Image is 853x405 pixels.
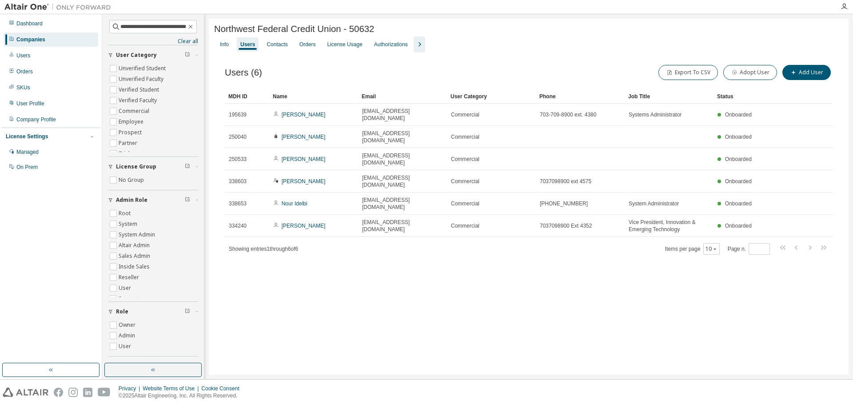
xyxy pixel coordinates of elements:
[143,385,201,392] div: Website Terms of Use
[119,219,139,229] label: System
[782,65,831,80] button: Add User
[450,89,532,104] div: User Category
[451,156,479,163] span: Commercial
[16,100,44,107] div: User Profile
[299,41,316,48] div: Orders
[629,111,682,118] span: Systems Administrator
[16,52,30,59] div: Users
[725,112,752,118] span: Onboarded
[119,272,141,283] label: Reseller
[229,133,247,140] span: 250040
[273,89,355,104] div: Name
[728,243,770,255] span: Page n.
[119,341,133,352] label: User
[119,106,151,116] label: Commercial
[68,388,78,397] img: instagram.svg
[706,245,717,253] button: 10
[16,20,43,27] div: Dashboard
[282,223,326,229] a: [PERSON_NAME]
[540,111,596,118] span: 703-709-8900 ext. 4380
[119,148,132,159] label: Trial
[629,219,710,233] span: Vice President, Innovation & Emerging Technology
[327,41,362,48] div: License Usage
[628,89,710,104] div: Job Title
[725,200,752,207] span: Onboarded
[201,385,244,392] div: Cookie Consent
[725,134,752,140] span: Onboarded
[4,3,116,12] img: Altair One
[725,223,752,229] span: Onboarded
[725,156,752,162] span: Onboarded
[282,178,326,184] a: [PERSON_NAME]
[119,127,143,138] label: Prospect
[16,68,33,75] div: Orders
[119,74,165,84] label: Unverified Faculty
[185,308,190,315] span: Clear filter
[116,163,156,170] span: License Group
[451,200,479,207] span: Commercial
[16,164,38,171] div: On Prem
[451,178,479,185] span: Commercial
[451,133,479,140] span: Commercial
[119,283,133,293] label: User
[540,222,592,229] span: 7037098900 Ext 4352
[374,41,408,48] div: Authorizations
[362,174,443,188] span: [EMAIL_ADDRESS][DOMAIN_NAME]
[229,200,247,207] span: 338653
[185,52,190,59] span: Clear filter
[116,52,157,59] span: User Category
[723,65,777,80] button: Adopt User
[240,41,255,48] div: Users
[214,24,374,34] span: Northwest Federal Credit Union - 50632
[282,156,326,162] a: [PERSON_NAME]
[108,45,198,65] button: User Category
[108,357,198,376] button: Status
[16,116,56,123] div: Company Profile
[282,200,307,207] a: Nour Idelbi
[229,222,247,229] span: 334240
[116,196,147,204] span: Admin Role
[717,89,779,104] div: Status
[267,41,287,48] div: Contacts
[83,388,92,397] img: linkedin.svg
[540,178,591,185] span: 7037098900 ext 4575
[16,84,30,91] div: SKUs
[185,163,190,170] span: Clear filter
[16,36,45,43] div: Companies
[451,222,479,229] span: Commercial
[119,293,141,304] label: Support
[119,138,139,148] label: Partner
[108,157,198,176] button: License Group
[16,148,39,156] div: Managed
[108,302,198,321] button: Role
[108,38,198,45] a: Clear all
[116,308,128,315] span: Role
[98,388,111,397] img: youtube.svg
[119,261,151,272] label: Inside Sales
[119,240,151,251] label: Altair Admin
[54,388,63,397] img: facebook.svg
[451,111,479,118] span: Commercial
[229,156,247,163] span: 250533
[119,84,161,95] label: Verified Student
[220,41,229,48] div: Info
[119,251,152,261] label: Sales Admin
[185,196,190,204] span: Clear filter
[362,130,443,144] span: [EMAIL_ADDRESS][DOMAIN_NAME]
[282,112,326,118] a: [PERSON_NAME]
[629,200,679,207] span: System Administrator
[362,219,443,233] span: [EMAIL_ADDRESS][DOMAIN_NAME]
[6,133,48,140] div: License Settings
[3,388,48,397] img: altair_logo.svg
[362,108,443,122] span: [EMAIL_ADDRESS][DOMAIN_NAME]
[539,89,621,104] div: Phone
[362,89,443,104] div: Email
[119,320,137,330] label: Owner
[119,385,143,392] div: Privacy
[658,65,718,80] button: Export To CSV
[540,200,588,207] span: [PHONE_NUMBER]
[362,196,443,211] span: [EMAIL_ADDRESS][DOMAIN_NAME]
[665,243,720,255] span: Items per page
[119,229,157,240] label: System Admin
[119,63,167,74] label: Unverified Student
